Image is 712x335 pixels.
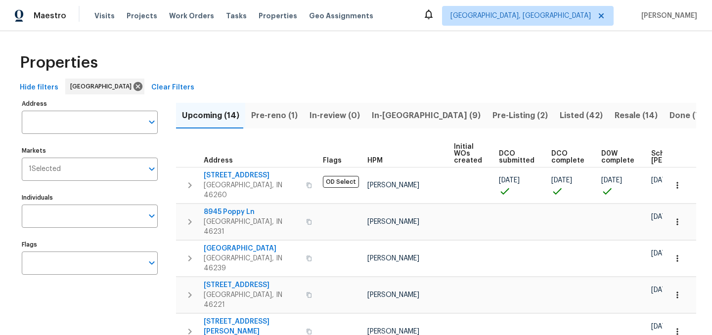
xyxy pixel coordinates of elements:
[20,58,98,68] span: Properties
[601,150,634,164] span: D0W complete
[367,255,419,262] span: [PERSON_NAME]
[29,165,61,173] span: 1 Selected
[367,328,419,335] span: [PERSON_NAME]
[65,79,144,94] div: [GEOGRAPHIC_DATA]
[20,82,58,94] span: Hide filters
[204,180,300,200] span: [GEOGRAPHIC_DATA], IN 46260
[492,109,548,123] span: Pre-Listing (2)
[551,150,584,164] span: DCO complete
[34,11,66,21] span: Maestro
[651,323,672,330] span: [DATE]
[651,213,672,220] span: [DATE]
[22,195,158,201] label: Individuals
[651,287,672,293] span: [DATE]
[169,11,214,21] span: Work Orders
[151,82,194,94] span: Clear Filters
[323,157,342,164] span: Flags
[16,79,62,97] button: Hide filters
[204,170,300,180] span: [STREET_ADDRESS]
[145,256,159,270] button: Open
[651,250,672,257] span: [DATE]
[145,209,159,223] button: Open
[551,177,572,184] span: [DATE]
[323,176,359,188] span: OD Select
[94,11,115,21] span: Visits
[651,177,672,184] span: [DATE]
[367,218,419,225] span: [PERSON_NAME]
[637,11,697,21] span: [PERSON_NAME]
[367,157,383,164] span: HPM
[251,109,298,123] span: Pre-reno (1)
[204,253,300,273] span: [GEOGRAPHIC_DATA], IN 46239
[145,162,159,176] button: Open
[310,109,360,123] span: In-review (0)
[204,290,300,310] span: [GEOGRAPHIC_DATA], IN 46221
[450,11,591,21] span: [GEOGRAPHIC_DATA], [GEOGRAPHIC_DATA]
[70,82,135,91] span: [GEOGRAPHIC_DATA]
[309,11,373,21] span: Geo Assignments
[367,292,419,298] span: [PERSON_NAME]
[182,109,239,123] span: Upcoming (14)
[204,207,300,217] span: 8945 Poppy Ln
[372,109,481,123] span: In-[GEOGRAPHIC_DATA] (9)
[651,150,707,164] span: Scheduled [PERSON_NAME]
[127,11,157,21] span: Projects
[22,101,158,107] label: Address
[499,177,520,184] span: [DATE]
[226,12,247,19] span: Tasks
[454,143,482,164] span: Initial WOs created
[560,109,603,123] span: Listed (42)
[22,242,158,248] label: Flags
[204,280,300,290] span: [STREET_ADDRESS]
[259,11,297,21] span: Properties
[145,115,159,129] button: Open
[204,244,300,253] span: [GEOGRAPHIC_DATA]
[367,182,419,189] span: [PERSON_NAME]
[147,79,198,97] button: Clear Filters
[22,148,158,154] label: Markets
[601,177,622,184] span: [DATE]
[204,157,233,164] span: Address
[615,109,658,123] span: Resale (14)
[499,150,534,164] span: DCO submitted
[204,217,300,237] span: [GEOGRAPHIC_DATA], IN 46231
